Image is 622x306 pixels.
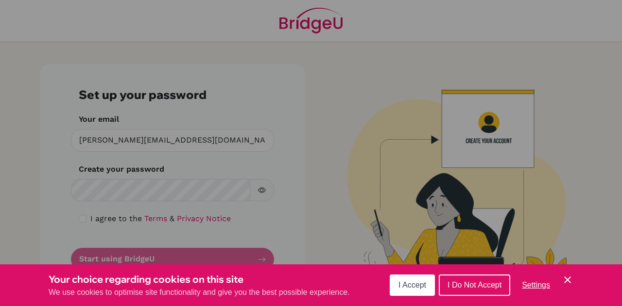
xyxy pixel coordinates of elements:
span: I Do Not Accept [448,281,501,289]
button: Save and close [562,274,573,286]
button: I Do Not Accept [439,274,510,296]
p: We use cookies to optimise site functionality and give you the best possible experience. [49,287,350,298]
h3: Your choice regarding cookies on this site [49,272,350,287]
button: Settings [514,275,558,295]
button: I Accept [390,274,435,296]
span: I Accept [398,281,426,289]
span: Settings [522,281,550,289]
